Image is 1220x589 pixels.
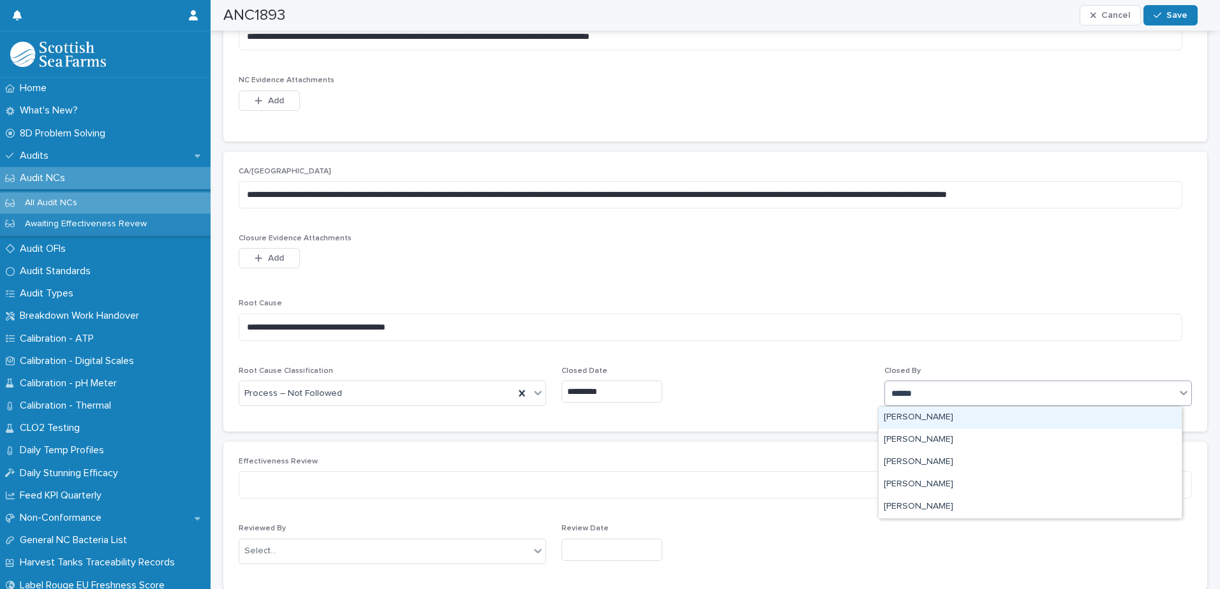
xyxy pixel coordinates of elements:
span: Closure Evidence Attachments [239,235,352,242]
span: Add [268,254,284,263]
p: What's New? [15,105,88,117]
span: Add [268,96,284,105]
p: Breakdown Work Handover [15,310,149,322]
span: Save [1166,11,1187,20]
p: Calibration - ATP [15,333,104,345]
p: Awaiting Effectiveness Revew [15,219,157,229]
span: Review Date [562,525,609,532]
p: Audits [15,150,59,162]
div: Richard Hobson [879,474,1182,496]
button: Add [239,248,300,268]
h2: ANC1893 [223,6,285,25]
span: Cancel [1101,11,1130,20]
p: All Audit NCs [15,198,87,208]
span: Reviewed By [239,525,286,532]
p: General NC Bacteria List [15,534,137,546]
p: Calibration - Thermal [15,400,121,412]
p: Home [15,82,57,94]
button: Save [1143,5,1198,25]
p: Audit Types [15,287,84,300]
span: Root Cause Classification [239,367,333,375]
div: Select... [244,544,276,558]
span: Process – Not Followed [244,387,342,400]
p: Non-Conformance [15,512,112,524]
p: Calibration - Digital Scales [15,355,144,367]
div: Richard Hughson [879,496,1182,518]
p: Audit Standards [15,265,101,277]
button: Cancel [1080,5,1141,25]
span: Closed Date [562,367,607,375]
p: Audit OFIs [15,243,76,255]
span: Closed By [884,367,921,375]
p: CLO2 Testing [15,422,90,434]
span: CA/[GEOGRAPHIC_DATA] [239,168,331,175]
p: Feed KPI Quarterly [15,490,112,502]
div: Richard Dobson [879,451,1182,474]
p: Harvest Tanks Traceability Records [15,556,185,569]
div: Richard Darbyshire [879,429,1182,451]
span: Root Cause [239,300,282,307]
img: mMrefqRFQpe26GRNOUkG [10,41,106,67]
span: Effectiveness Review [239,458,318,465]
button: Add [239,91,300,111]
span: NC Evidence Attachments [239,76,334,84]
div: Richard Cooper [879,407,1182,429]
p: Audit NCs [15,172,75,184]
p: 8D Problem Solving [15,127,115,140]
p: Calibration - pH Meter [15,377,127,389]
p: Daily Stunning Efficacy [15,467,128,479]
p: Daily Temp Profiles [15,444,114,456]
